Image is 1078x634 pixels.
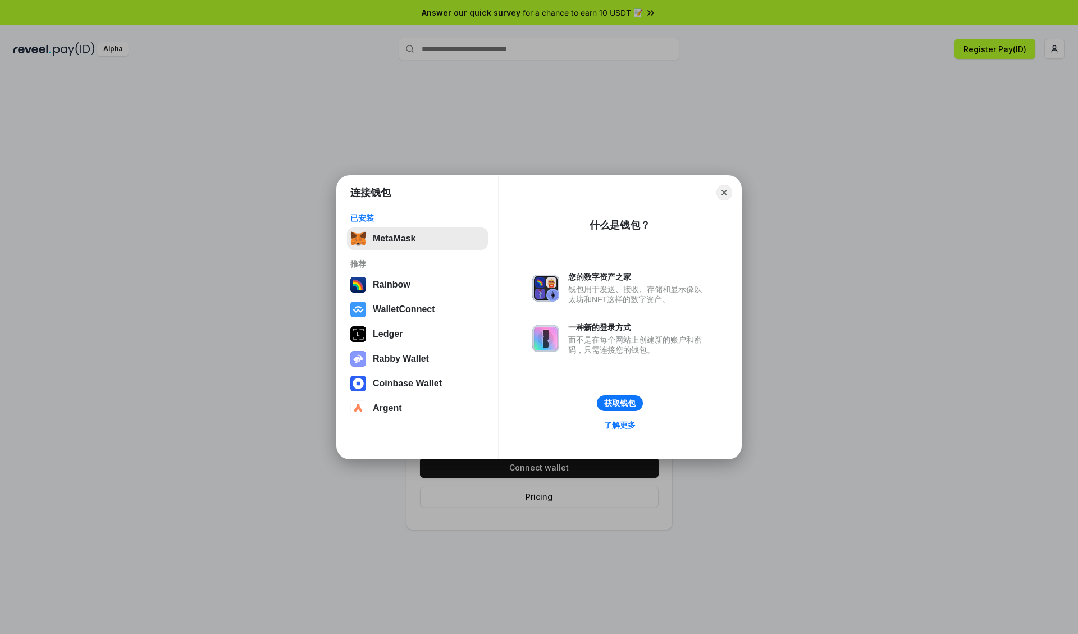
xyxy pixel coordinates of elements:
[597,395,643,411] button: 获取钱包
[350,259,485,269] div: 推荐
[373,329,403,339] div: Ledger
[347,323,488,345] button: Ledger
[532,325,559,352] img: svg+xml,%3Csvg%20xmlns%3D%22http%3A%2F%2Fwww.w3.org%2F2000%2Fsvg%22%20fill%3D%22none%22%20viewBox...
[373,378,442,389] div: Coinbase Wallet
[568,272,707,282] div: 您的数字资产之家
[373,354,429,364] div: Rabby Wallet
[568,284,707,304] div: 钱包用于发送、接收、存储和显示像以太坊和NFT这样的数字资产。
[350,376,366,391] img: svg+xml,%3Csvg%20width%3D%2228%22%20height%3D%2228%22%20viewBox%3D%220%200%2028%2028%22%20fill%3D...
[350,213,485,223] div: 已安装
[373,304,435,314] div: WalletConnect
[350,186,391,199] h1: 连接钱包
[350,231,366,247] img: svg+xml,%3Csvg%20fill%3D%22none%22%20height%3D%2233%22%20viewBox%3D%220%200%2035%2033%22%20width%...
[597,418,642,432] a: 了解更多
[350,400,366,416] img: svg+xml,%3Csvg%20width%3D%2228%22%20height%3D%2228%22%20viewBox%3D%220%200%2028%2028%22%20fill%3D...
[604,398,636,408] div: 获取钱包
[350,326,366,342] img: svg+xml,%3Csvg%20xmlns%3D%22http%3A%2F%2Fwww.w3.org%2F2000%2Fsvg%22%20width%3D%2228%22%20height%3...
[347,227,488,250] button: MetaMask
[604,420,636,430] div: 了解更多
[532,275,559,302] img: svg+xml,%3Csvg%20xmlns%3D%22http%3A%2F%2Fwww.w3.org%2F2000%2Fsvg%22%20fill%3D%22none%22%20viewBox...
[716,185,732,200] button: Close
[347,348,488,370] button: Rabby Wallet
[568,322,707,332] div: 一种新的登录方式
[347,372,488,395] button: Coinbase Wallet
[350,302,366,317] img: svg+xml,%3Csvg%20width%3D%2228%22%20height%3D%2228%22%20viewBox%3D%220%200%2028%2028%22%20fill%3D...
[590,218,650,232] div: 什么是钱包？
[350,277,366,293] img: svg+xml,%3Csvg%20width%3D%22120%22%20height%3D%22120%22%20viewBox%3D%220%200%20120%20120%22%20fil...
[350,351,366,367] img: svg+xml,%3Csvg%20xmlns%3D%22http%3A%2F%2Fwww.w3.org%2F2000%2Fsvg%22%20fill%3D%22none%22%20viewBox...
[347,298,488,321] button: WalletConnect
[347,397,488,419] button: Argent
[347,273,488,296] button: Rainbow
[373,403,402,413] div: Argent
[373,234,415,244] div: MetaMask
[568,335,707,355] div: 而不是在每个网站上创建新的账户和密码，只需连接您的钱包。
[373,280,410,290] div: Rainbow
